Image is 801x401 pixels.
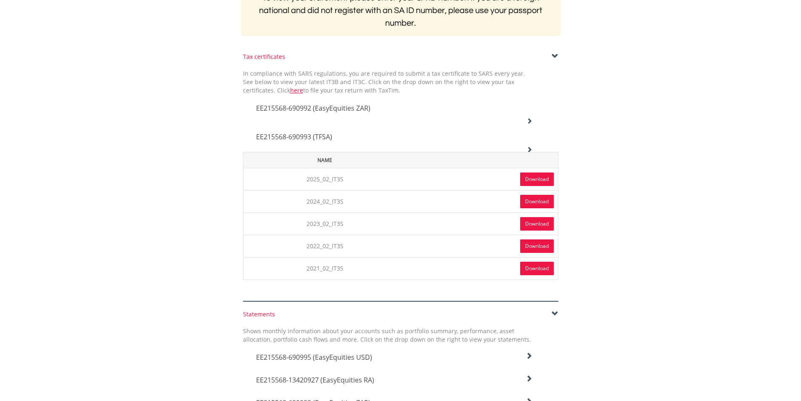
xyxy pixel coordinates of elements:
div: Statements [243,310,558,319]
td: 2021_02_IT3S [243,257,407,279]
span: EE215568-690995 (EasyEquities USD) [256,353,372,362]
span: EE215568-690992 (EasyEquities ZAR) [256,104,370,113]
td: 2023_02_IT3S [243,212,407,235]
td: 2025_02_IT3S [243,168,407,190]
a: Download [520,173,554,186]
a: here [290,86,303,94]
span: In compliance with SARS regulations, you are required to submit a tax certificate to SARS every y... [243,69,525,94]
div: Tax certificates [243,53,558,61]
a: Download [520,262,554,275]
th: Name [243,152,407,168]
div: Shows monthly information about your accounts such as portfolio summary, performance, asset alloc... [237,327,537,344]
a: Download [520,217,554,231]
span: EE215568-690993 (TFSA) [256,132,332,141]
span: Click to file your tax return with TaxTim. [277,86,400,94]
td: 2024_02_IT3S [243,190,407,212]
td: 2022_02_IT3S [243,235,407,257]
a: Download [520,239,554,253]
a: Download [520,195,554,208]
span: EE215568-13420927 (EasyEquities RA) [256,375,374,385]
